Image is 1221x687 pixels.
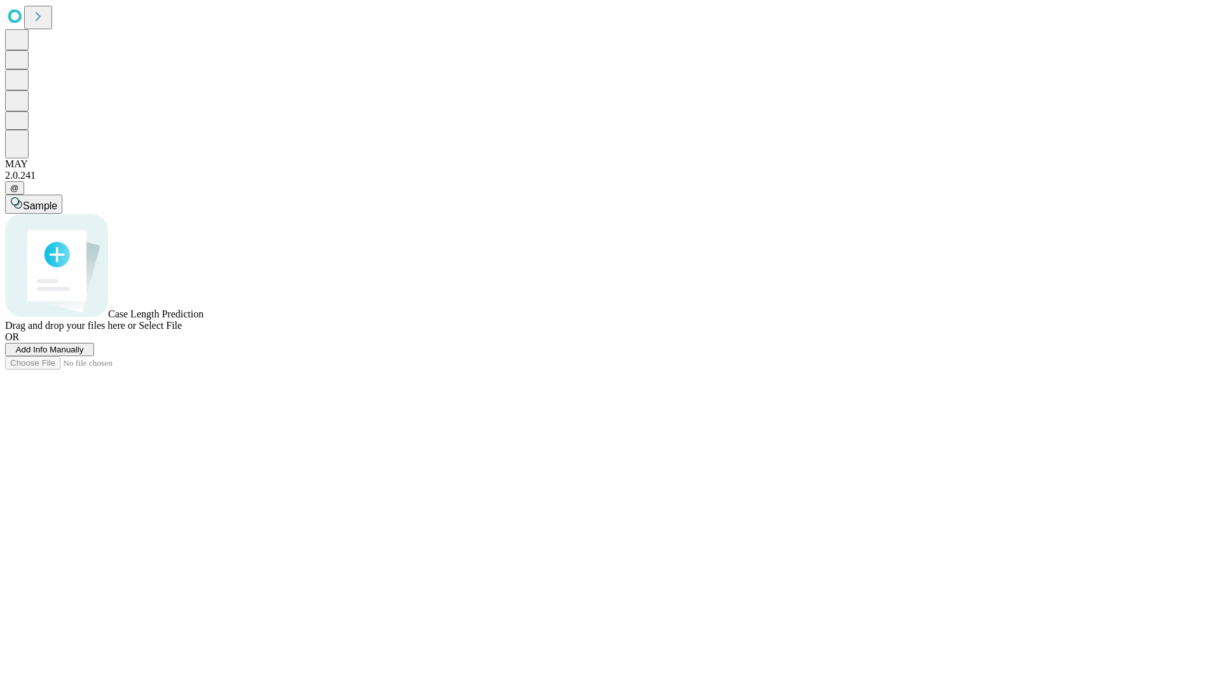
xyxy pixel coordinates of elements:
span: Case Length Prediction [108,309,203,319]
button: Add Info Manually [5,343,94,356]
div: 2.0.241 [5,170,1216,181]
span: Select File [139,320,182,331]
span: Sample [23,200,57,211]
button: Sample [5,195,62,214]
div: MAY [5,158,1216,170]
span: OR [5,331,19,342]
span: Drag and drop your files here or [5,320,136,331]
span: Add Info Manually [16,345,84,354]
span: @ [10,183,19,193]
button: @ [5,181,24,195]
